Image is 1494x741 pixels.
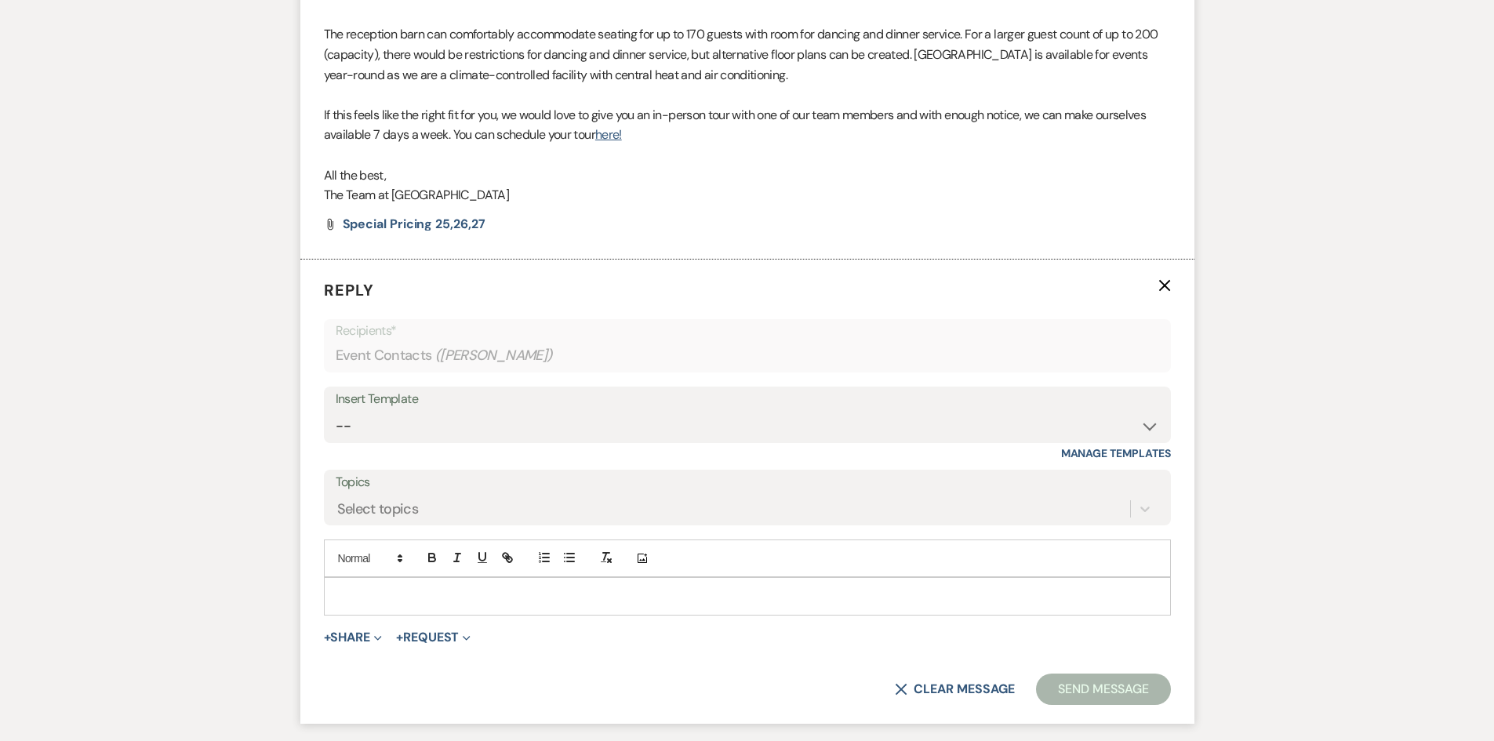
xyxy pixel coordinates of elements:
p: Recipients* [336,321,1159,341]
span: ( [PERSON_NAME] ) [435,345,553,366]
div: Event Contacts [336,340,1159,371]
button: Request [396,631,471,644]
p: The Team at [GEOGRAPHIC_DATA] [324,185,1171,205]
button: Share [324,631,383,644]
div: Insert Template [336,388,1159,411]
label: Topics [336,471,1159,494]
div: Select topics [337,499,419,520]
span: If this feels like the right fit for you, we would love to give you an in-person tour with one of... [324,107,1147,143]
span: Special Pricing 25,26,27 [343,216,485,232]
span: Reply [324,280,374,300]
a: here! [595,126,622,143]
button: Clear message [895,683,1014,696]
span: + [396,631,403,644]
button: Send Message [1036,674,1170,705]
a: Special Pricing 25,26,27 [343,218,485,231]
span: + [324,631,331,644]
p: The reception barn can comfortably accommodate seating for up to 170 guests with room for dancing... [324,24,1171,85]
span: All the best, [324,167,387,183]
a: Manage Templates [1061,446,1171,460]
